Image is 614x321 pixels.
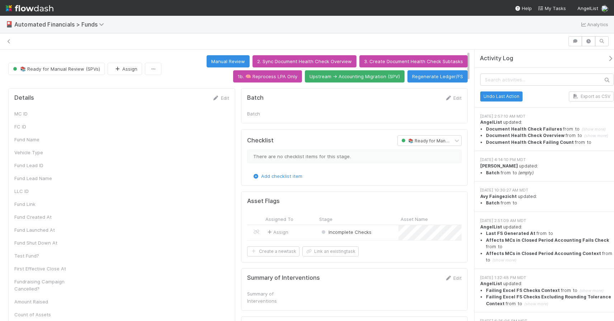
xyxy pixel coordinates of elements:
a: Analytics [580,20,608,29]
summary: Document Health Check Overview from to (show more) [486,132,614,139]
li: from to [486,200,614,206]
li: from to [486,237,614,250]
h5: Batch [247,94,264,102]
div: Amount Raised [14,298,68,305]
div: FC ID [14,123,68,130]
button: Manual Review [207,55,250,67]
div: There are no checklist items for this stage. [247,150,462,163]
strong: Document Health Check Failures [486,126,562,132]
strong: Batch [486,200,500,206]
strong: Failing Excel FS Checks Context [486,288,560,293]
div: [DATE] 10:30:27 AM MDT [480,187,614,193]
span: My Tasks [538,5,566,11]
span: 📚 Ready for Manual Review (SPVs) [400,138,483,143]
div: Fund Created At [14,213,68,221]
div: updated: [480,224,614,264]
strong: AngelList [480,224,502,230]
h5: Checklist [247,137,274,144]
div: Fund Link [14,200,68,208]
em: (empty) [518,170,534,175]
span: Incomplete Checks [320,229,372,235]
div: First Effective Close At [14,265,68,272]
strong: AngelList [480,281,502,286]
strong: Document Health Check Failing Count [486,140,574,145]
li: from to [486,139,614,146]
div: Fund Launched At [14,226,68,233]
div: updated: [480,119,614,146]
div: Vehicle Type [14,149,68,156]
h5: Summary of Interventions [247,274,320,282]
h5: Details [14,94,34,102]
span: Stage [319,216,332,223]
span: Automated Financials > Funds [14,21,108,28]
strong: Avy Faingezicht [480,194,517,199]
li: from to [486,170,614,176]
button: Upstream -> Accounting Migration (SPV) [305,70,405,82]
div: LLC ID [14,188,68,195]
div: Fund Lead Name [14,175,68,182]
button: 1b. 🧠 Reprocess LPA Only [233,70,302,82]
span: (show more) [582,127,606,132]
span: 📚 Ready for Manual Review (SPVs) [11,66,100,72]
strong: Affects MCs in Closed Period Accounting Context [486,251,601,256]
div: Summary of Interventions [247,290,301,305]
a: My Tasks [538,5,566,12]
span: Assigned To [265,216,293,223]
strong: Document Health Check Overview [486,133,565,138]
a: Add checklist item [252,173,302,179]
button: Create a newtask [247,246,299,256]
span: 🎴 [6,21,13,27]
summary: Failing Excel FS Checks Context from to (show more) [486,287,614,294]
button: Assign [108,63,142,75]
button: 📚 Ready for Manual Review (SPVs) [8,63,105,75]
div: Help [515,5,532,12]
span: (show more) [584,133,608,138]
summary: Document Health Check Failures from to (show more) [486,126,614,132]
div: [DATE] 1:32:48 PM MDT [480,275,614,281]
button: 2. Sync Document Health Check Overview [252,55,356,67]
strong: Affects MCs in Closed Period Accounting Fails Check [486,237,609,243]
div: Fund Shut Down At [14,239,68,246]
div: Incomplete Checks [320,228,372,236]
div: Fund Lead ID [14,162,68,169]
div: Fundraising Campaign Cancelled? [14,278,68,292]
div: updated: [480,280,614,307]
a: Edit [445,95,462,101]
div: [DATE] 2:57:10 AM MDT [480,113,614,119]
strong: Batch [486,170,500,175]
img: avatar_5ff1a016-d0ce-496a-bfbe-ad3802c4d8a0.png [601,5,608,12]
h5: Asset Flags [247,198,280,205]
button: Link an existingtask [302,246,359,256]
span: Assign [266,228,288,236]
span: (show more) [492,258,516,263]
strong: AngelList [480,119,502,125]
summary: Affects MCs in Closed Period Accounting Context from to (show more) [486,250,614,264]
div: Test Fund? [14,252,68,259]
div: updated: [480,163,614,176]
span: Asset Name [401,216,428,223]
input: Search activities... [480,74,614,86]
img: logo-inverted-e16ddd16eac7371096b0.svg [6,2,53,14]
div: Batch [247,110,301,117]
div: [DATE] 4:14:10 PM MDT [480,157,614,163]
div: [DATE] 2:51:09 AM MDT [480,218,614,224]
button: Regenerate Ledger/FS [407,70,468,82]
a: Edit [445,275,462,281]
summary: Failing Excel FS Checks Excluding Rounding Tolerance Context from to (show more) [486,294,614,307]
span: Activity Log [480,55,513,62]
span: AngelList [577,5,598,11]
li: from to [486,230,614,237]
span: (show more) [524,301,548,306]
div: MC ID [14,110,68,117]
button: Undo Last Action [480,91,523,102]
span: (show more) [580,288,604,293]
strong: [PERSON_NAME] [480,163,518,169]
button: 3. Create Document Health Check Subtasks [359,55,468,67]
strong: Failing Excel FS Checks Excluding Rounding Tolerance Context [486,294,611,306]
a: Edit [212,95,229,101]
button: Export as CSV [569,91,614,102]
div: updated: [480,193,614,207]
div: Count of Assets [14,311,68,318]
strong: Last FS Generated At [486,231,535,236]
